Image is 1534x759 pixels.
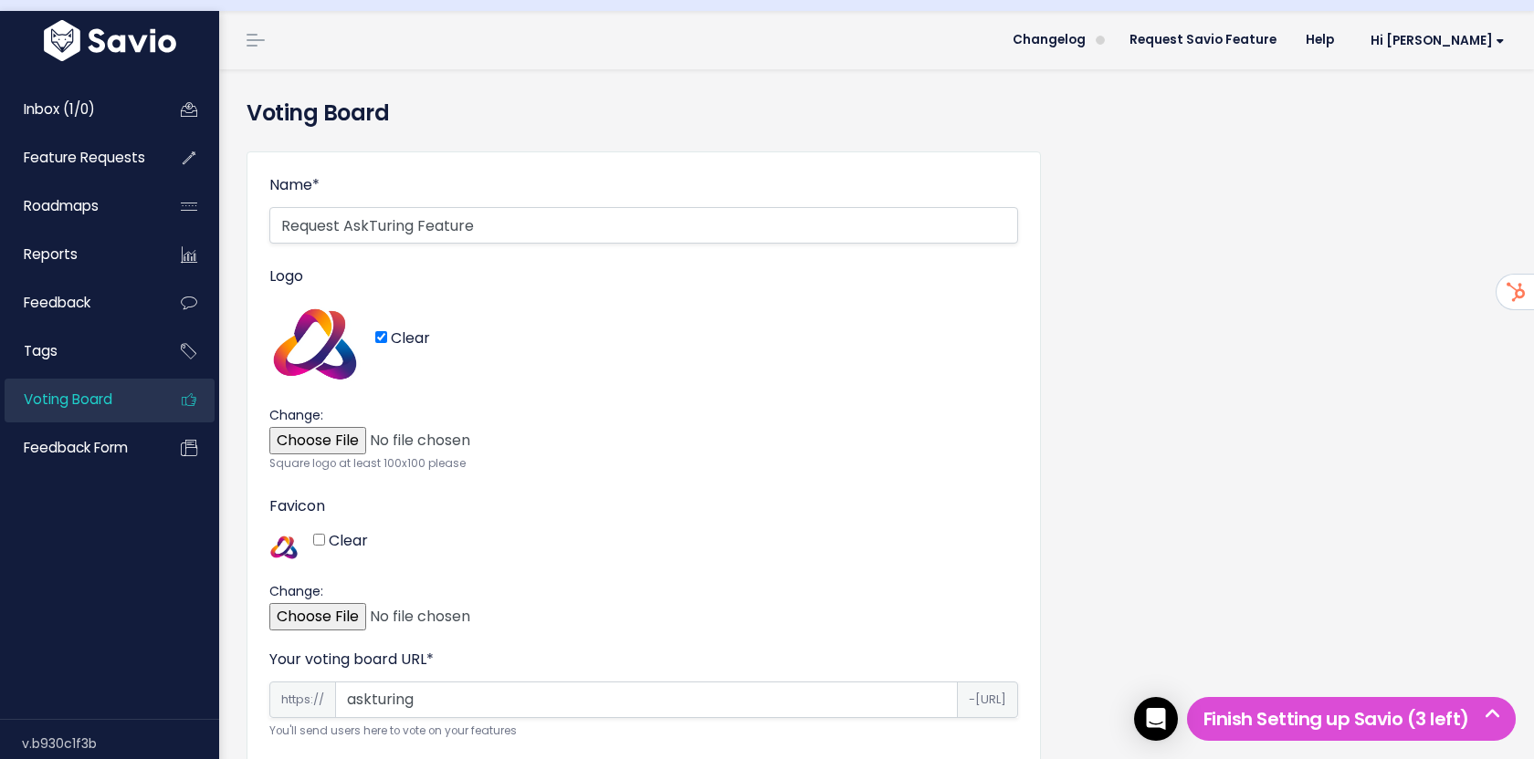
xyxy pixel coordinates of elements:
[391,326,430,352] label: Clear
[269,495,1018,633] div: Change:
[957,681,1018,718] span: -[URL]
[5,185,152,227] a: Roadmaps
[247,97,1507,130] h4: Voting Board
[24,341,58,360] span: Tags
[24,196,99,215] span: Roadmaps
[24,390,112,409] span: Voting Board
[5,379,152,421] a: Voting Board
[329,528,368,555] label: Clear
[269,454,1018,473] small: Square logo at least 100x100 please
[269,265,303,287] label: Logo
[1291,26,1349,54] a: Help
[1115,26,1291,54] a: Request Savio Feature
[1134,697,1178,741] div: Open Intercom Messenger
[1013,34,1086,47] span: Changelog
[5,427,152,469] a: Feedback form
[24,148,145,167] span: Feature Requests
[269,681,336,718] span: https://
[5,282,152,324] a: Feedback
[5,88,152,130] a: Inbox (1/0)
[5,234,152,276] a: Reports
[1195,705,1508,733] h5: Finish Setting up Savio (3 left)
[24,293,90,312] span: Feedback
[5,330,152,372] a: Tags
[1371,34,1505,47] span: Hi [PERSON_NAME]
[269,649,434,671] label: Your voting board URL
[5,137,152,179] a: Feature Requests
[269,265,1018,473] div: Change:
[269,298,361,390] img: AskTuringSymbol_hpTspOp.png
[24,244,78,264] span: Reports
[24,99,95,119] span: Inbox (1/0)
[269,722,1018,741] small: You'll send users here to vote on your features
[39,20,181,61] img: logo-white.9d6f32f41409.svg
[24,438,128,457] span: Feedback form
[1349,26,1519,55] a: Hi [PERSON_NAME]
[269,174,320,196] label: Name
[269,495,325,517] label: Favicon
[269,533,299,562] img: AskTuringSymbol_eATapnK.png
